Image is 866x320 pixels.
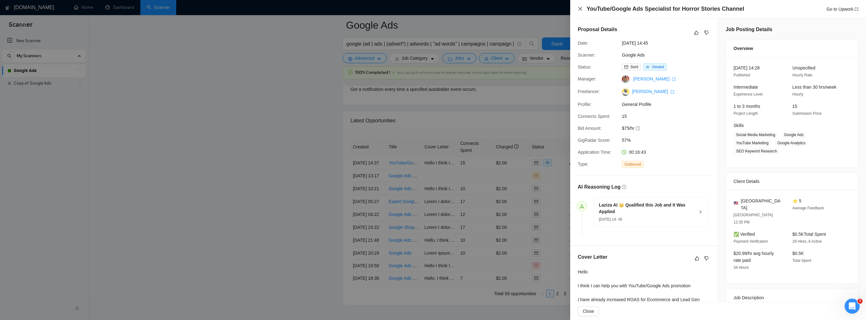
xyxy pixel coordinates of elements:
[792,65,815,70] span: Unspecified
[622,185,626,189] span: question-circle
[726,26,772,33] h5: Job Posting Details
[578,138,610,143] span: GigRadar Score:
[622,150,626,154] span: clock-circle
[583,308,594,315] span: Close
[734,213,773,224] span: [GEOGRAPHIC_DATA] 12:35 PM
[622,161,644,168] span: Outbound
[734,201,738,205] img: 🇺🇸
[578,41,588,46] span: Date:
[703,29,710,36] button: dislike
[671,90,674,94] span: export
[578,114,610,119] span: Connects Spent:
[578,126,602,131] span: Bid Amount:
[622,101,716,108] span: General Profile
[633,76,676,81] a: [PERSON_NAME] export
[792,258,811,263] span: Total Spent
[792,73,812,77] span: Hourly Rate
[622,40,716,47] span: [DATE] 14:45
[578,89,600,94] span: Freelancer:
[734,131,778,138] span: Social Media Marketing
[792,206,824,210] span: Average Feedback
[858,299,863,304] span: 7
[734,239,768,244] span: Payment Verification
[580,204,584,208] span: send
[734,111,758,116] span: Project Length
[672,77,676,81] span: export
[792,232,826,237] span: $0.5K Total Spent
[734,85,758,90] span: Intermediate
[599,217,622,222] span: [DATE] 14: 45
[578,183,621,191] h5: AI Reasoning Log
[652,65,664,69] span: Viewed
[578,6,583,11] span: close
[792,85,836,90] span: Less than 30 hrs/week
[636,126,641,131] span: question-circle
[775,140,808,146] span: Google Analytics
[578,102,592,107] span: Profile:
[630,65,638,69] span: Sent
[599,202,695,215] h5: Laziza AI 👑 Qualified this Job and It Was Applied
[622,113,716,120] span: 15
[622,125,716,132] span: $75/hr
[741,197,782,211] span: [GEOGRAPHIC_DATA]
[734,232,755,237] span: ✅ Verified
[734,251,774,263] span: $20.99/hr avg hourly rate paid
[578,253,607,261] h5: Cover Letter
[734,265,749,270] span: 34 Hours
[693,29,700,36] button: like
[622,88,629,96] img: c1Jve4-8bI5f_gV8xTrQ4cdU2j0fYWBdk4ZuCBspGHH7KOCFYdG_I0DBs1_jCYNAP0
[646,65,649,69] span: eye
[792,198,801,203] span: ⭐ 5
[622,137,716,144] span: 57%
[734,140,771,146] span: YouTube Marketing
[734,148,779,155] span: SEO Keyword Research
[792,104,797,109] span: 15
[792,251,804,256] span: $0.5K
[792,111,822,116] span: Submission Price
[704,30,709,35] span: dislike
[699,210,702,214] span: right
[826,7,858,12] a: Go to Upworkexport
[734,289,851,306] div: Job Description
[578,64,592,69] span: Status:
[629,150,646,155] span: 00:16:43
[578,306,599,316] button: Close
[622,52,716,58] span: Google Ads
[578,76,596,81] span: Manager:
[734,173,851,190] div: Client Details
[578,6,583,12] button: Close
[734,104,760,109] span: 1 to 3 months
[587,5,744,13] h4: YouTube/Google Ads Specialist for Horror Stories Channel
[694,30,699,35] span: like
[734,65,760,70] span: [DATE] 14:28
[624,65,628,69] span: mail
[578,162,588,167] span: Type:
[855,7,858,11] span: export
[703,255,710,262] button: dislike
[578,26,617,33] h5: Proposal Details
[792,92,803,97] span: Hourly
[845,299,860,314] iframe: Intercom live chat
[693,255,701,262] button: like
[734,123,744,128] span: Skills
[734,92,762,97] span: Experience Level
[734,73,750,77] span: Published
[782,131,806,138] span: Google Ads
[792,239,822,244] span: 28 Hires, 8 Active
[704,256,709,261] span: dislike
[578,150,611,155] span: Application Time:
[632,89,674,94] a: [PERSON_NAME] export
[734,45,753,52] span: Overview
[578,52,595,58] span: Scanner:
[695,256,699,261] span: like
